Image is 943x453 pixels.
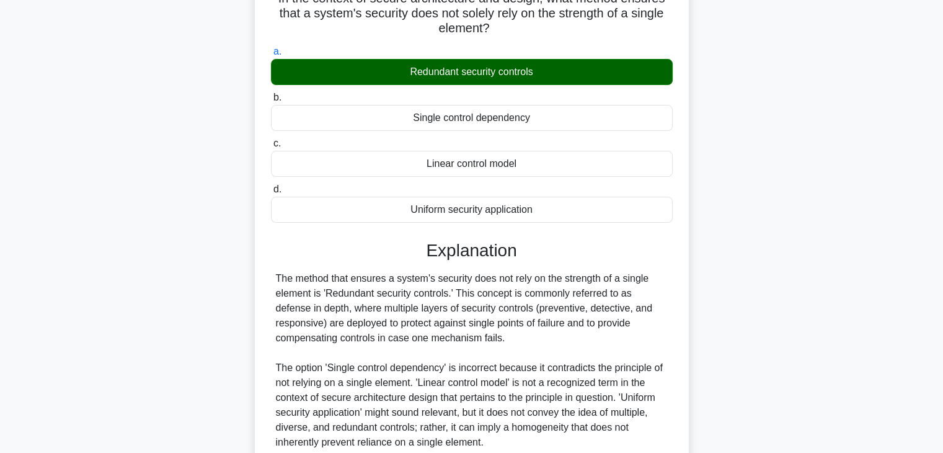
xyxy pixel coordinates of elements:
div: Uniform security application [271,197,673,223]
span: d. [273,184,281,194]
div: Redundant security controls [271,59,673,85]
div: Linear control model [271,151,673,177]
span: a. [273,46,281,56]
div: The method that ensures a system's security does not rely on the strength of a single element is ... [276,271,668,450]
span: b. [273,92,281,102]
h3: Explanation [278,240,665,261]
span: c. [273,138,281,148]
div: Single control dependency [271,105,673,131]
